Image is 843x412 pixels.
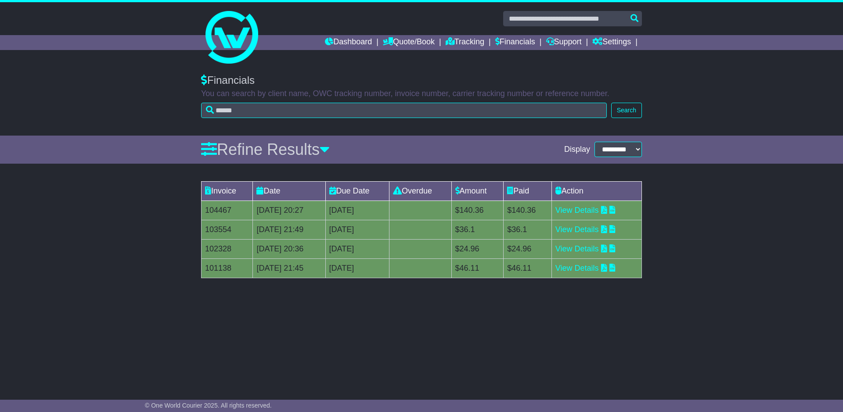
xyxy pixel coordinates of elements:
td: 104467 [202,201,253,220]
a: Settings [592,35,631,50]
td: Action [551,181,641,201]
td: 101138 [202,258,253,278]
td: [DATE] [325,239,389,258]
td: $46.11 [451,258,504,278]
td: Date [253,181,325,201]
td: [DATE] 20:36 [253,239,325,258]
td: $46.11 [504,258,552,278]
td: Due Date [325,181,389,201]
td: [DATE] [325,220,389,239]
td: [DATE] [325,201,389,220]
td: [DATE] 20:27 [253,201,325,220]
div: Financials [201,74,642,87]
a: View Details [555,225,599,234]
td: $140.36 [451,201,504,220]
a: View Details [555,244,599,253]
td: [DATE] 21:45 [253,258,325,278]
p: You can search by client name, OWC tracking number, invoice number, carrier tracking number or re... [201,89,642,99]
a: Financials [495,35,535,50]
a: View Details [555,206,599,215]
td: Overdue [389,181,451,201]
td: Invoice [202,181,253,201]
span: Display [564,145,590,154]
a: Quote/Book [383,35,435,50]
td: 102328 [202,239,253,258]
a: View Details [555,264,599,272]
td: $36.1 [451,220,504,239]
td: Amount [451,181,504,201]
a: Tracking [446,35,484,50]
td: Paid [504,181,552,201]
a: Refine Results [201,140,330,158]
td: $140.36 [504,201,552,220]
td: [DATE] 21:49 [253,220,325,239]
td: 103554 [202,220,253,239]
td: $24.96 [451,239,504,258]
span: © One World Courier 2025. All rights reserved. [145,402,272,409]
td: $24.96 [504,239,552,258]
td: [DATE] [325,258,389,278]
a: Dashboard [325,35,372,50]
a: Support [546,35,582,50]
button: Search [611,103,642,118]
td: $36.1 [504,220,552,239]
